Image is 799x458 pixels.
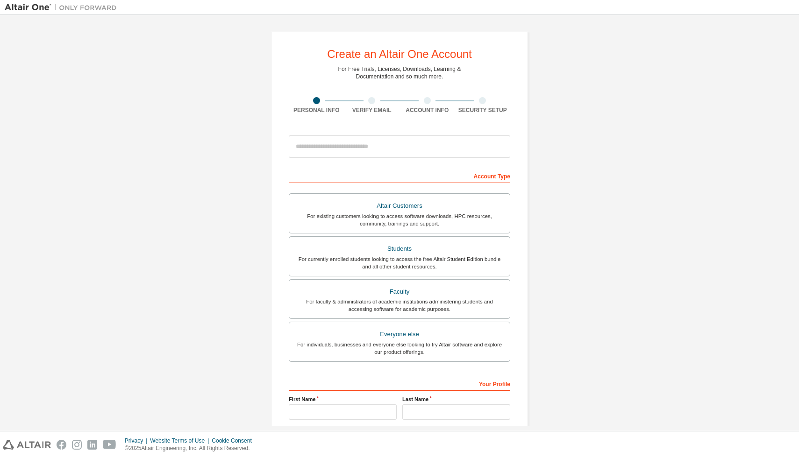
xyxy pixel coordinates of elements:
[295,212,504,227] div: For existing customers looking to access software downloads, HPC resources, community, trainings ...
[295,199,504,212] div: Altair Customers
[289,106,344,114] div: Personal Info
[212,437,257,444] div: Cookie Consent
[125,444,257,452] p: © 2025 Altair Engineering, Inc. All Rights Reserved.
[455,106,511,114] div: Security Setup
[289,395,397,403] label: First Name
[295,255,504,270] div: For currently enrolled students looking to access the free Altair Student Edition bundle and all ...
[344,106,400,114] div: Verify Email
[289,168,510,183] div: Account Type
[338,65,461,80] div: For Free Trials, Licenses, Downloads, Learning & Documentation and so much more.
[3,440,51,450] img: altair_logo.svg
[72,440,82,450] img: instagram.svg
[87,440,97,450] img: linkedin.svg
[295,285,504,298] div: Faculty
[103,440,116,450] img: youtube.svg
[289,425,510,433] label: Job Title
[289,376,510,391] div: Your Profile
[295,341,504,356] div: For individuals, businesses and everyone else looking to try Altair software and explore our prod...
[57,440,66,450] img: facebook.svg
[402,395,510,403] label: Last Name
[150,437,212,444] div: Website Terms of Use
[327,49,472,60] div: Create an Altair One Account
[399,106,455,114] div: Account Info
[295,298,504,313] div: For faculty & administrators of academic institutions administering students and accessing softwa...
[295,242,504,255] div: Students
[125,437,150,444] div: Privacy
[5,3,121,12] img: Altair One
[295,328,504,341] div: Everyone else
